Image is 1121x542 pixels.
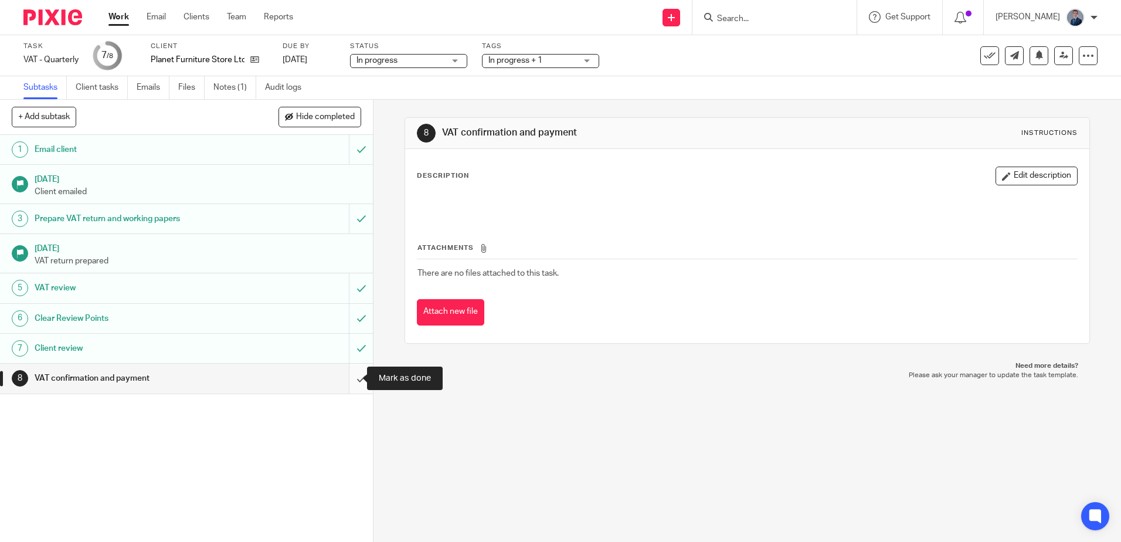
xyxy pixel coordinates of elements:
p: VAT return prepared [35,255,362,267]
a: Work [108,11,129,23]
h1: Client review [35,340,236,357]
p: Need more details? [416,361,1078,371]
div: 7 [101,49,113,62]
img: DSC05254%20(1).jpg [1066,8,1085,27]
h1: Prepare VAT return and working papers [35,210,236,228]
h1: Clear Review Points [35,310,236,327]
img: Pixie [23,9,82,25]
div: 7 [12,340,28,357]
p: [PERSON_NAME] [996,11,1060,23]
a: Reports [264,11,293,23]
span: [DATE] [283,56,307,64]
a: Clients [184,11,209,23]
div: 8 [417,124,436,143]
div: 3 [12,211,28,227]
a: Audit logs [265,76,310,99]
p: Client emailed [35,186,362,198]
label: Status [350,42,467,51]
span: Get Support [885,13,930,21]
a: Email [147,11,166,23]
label: Client [151,42,268,51]
div: 6 [12,310,28,327]
h1: [DATE] [35,240,362,255]
a: Notes (1) [213,76,256,99]
div: 8 [12,370,28,387]
button: Attach new file [417,299,484,326]
div: 1 [12,141,28,158]
a: Client tasks [76,76,128,99]
span: There are no files attached to this task. [417,269,559,277]
a: Subtasks [23,76,67,99]
div: VAT - Quarterly [23,54,79,66]
div: Instructions [1021,128,1078,138]
a: Emails [137,76,169,99]
a: Team [227,11,246,23]
p: Description [417,171,469,181]
span: Attachments [417,245,474,251]
h1: VAT confirmation and payment [442,127,772,139]
label: Due by [283,42,335,51]
input: Search [716,14,821,25]
h1: VAT confirmation and payment [35,370,236,387]
button: + Add subtask [12,107,76,127]
span: In progress + 1 [488,56,542,65]
div: 5 [12,280,28,296]
a: Files [178,76,205,99]
small: /8 [107,53,113,59]
label: Task [23,42,79,51]
span: In progress [356,56,398,65]
span: Hide completed [296,113,355,122]
p: Please ask your manager to update the task template. [416,371,1078,380]
h1: VAT review [35,279,236,297]
h1: [DATE] [35,171,362,185]
p: Planet Furniture Store Ltd [151,54,244,66]
button: Edit description [996,167,1078,185]
label: Tags [482,42,599,51]
button: Hide completed [278,107,361,127]
h1: Email client [35,141,236,158]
